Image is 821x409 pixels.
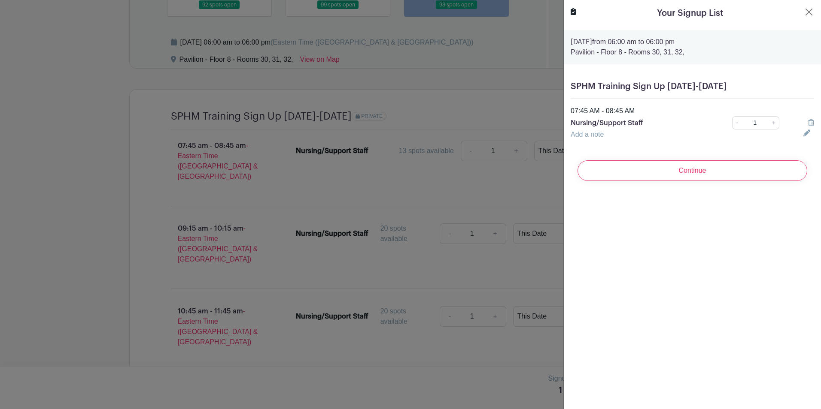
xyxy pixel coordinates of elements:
[571,47,814,57] p: Pavilion - Floor 8 - Rooms 30, 31, 32,
[732,116,742,129] a: -
[769,116,779,129] a: +
[571,39,592,45] strong: [DATE]
[571,37,814,47] p: from 06:00 am to 06:00 pm
[566,106,819,116] div: 07:45 AM - 08:45 AM
[571,118,708,128] p: Nursing/Support Staff
[578,160,807,181] input: Continue
[657,7,723,20] h5: Your Signup List
[571,131,604,138] a: Add a note
[571,81,814,92] h5: SPHM Training Sign Up [DATE]-[DATE]
[804,7,814,17] button: Close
